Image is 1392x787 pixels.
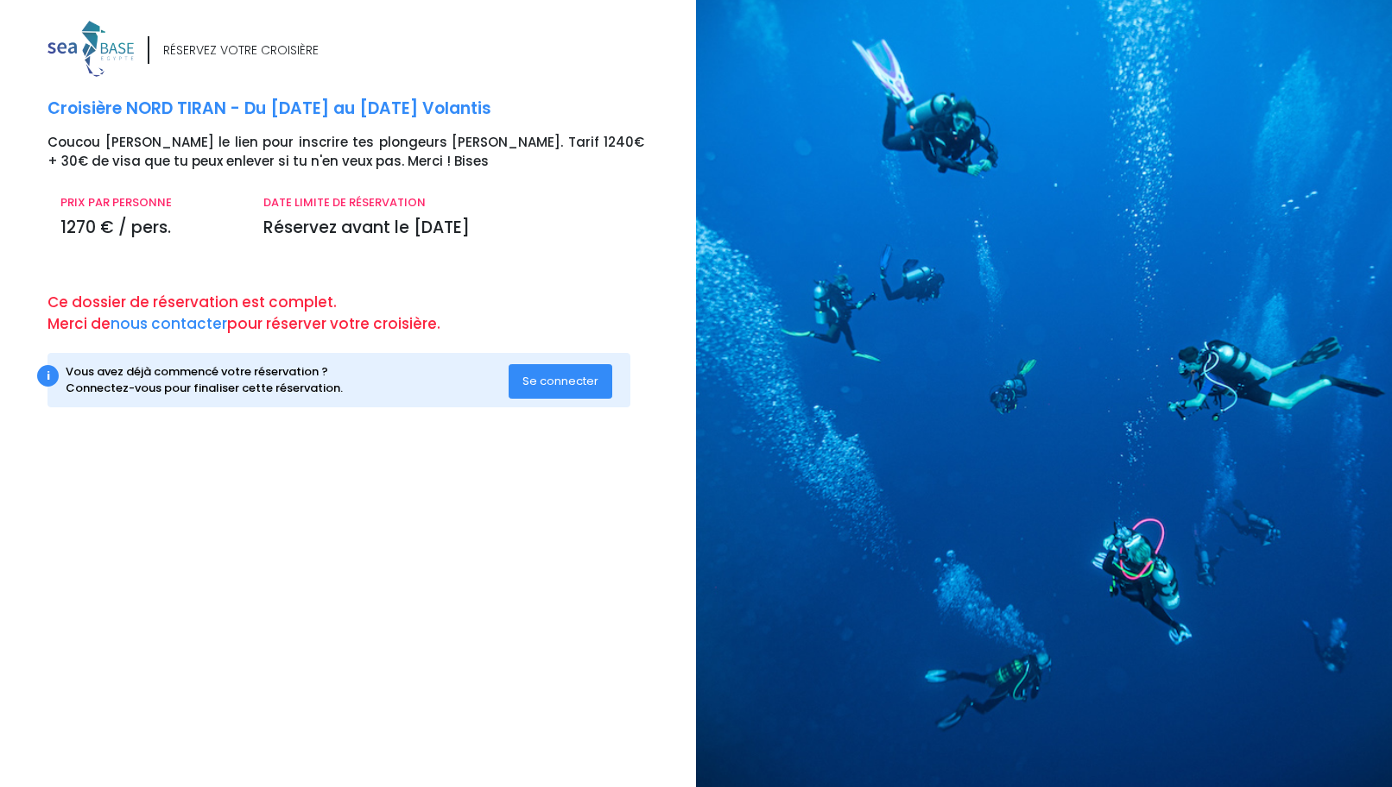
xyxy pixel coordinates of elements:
[47,97,683,122] p: Croisière NORD TIRAN - Du [DATE] au [DATE] Volantis
[66,363,509,397] div: Vous avez déjà commencé votre réservation ? Connectez-vous pour finaliser cette réservation.
[47,133,683,172] p: Coucou [PERSON_NAME] le lien pour inscrire tes plongeurs [PERSON_NAME]. Tarif 1240€ + 30€ de visa...
[263,216,644,241] p: Réservez avant le [DATE]
[263,194,644,211] p: DATE LIMITE DE RÉSERVATION
[111,313,227,334] a: nous contacter
[509,364,612,399] button: Se connecter
[47,21,134,77] img: logo_color1.png
[509,373,612,387] a: Se connecter
[60,194,237,211] p: PRIX PAR PERSONNE
[60,216,237,241] p: 1270 € / pers.
[37,365,59,387] div: i
[522,373,598,389] span: Se connecter
[163,41,319,60] div: RÉSERVEZ VOTRE CROISIÈRE
[47,292,683,336] p: Ce dossier de réservation est complet. Merci de pour réserver votre croisière.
